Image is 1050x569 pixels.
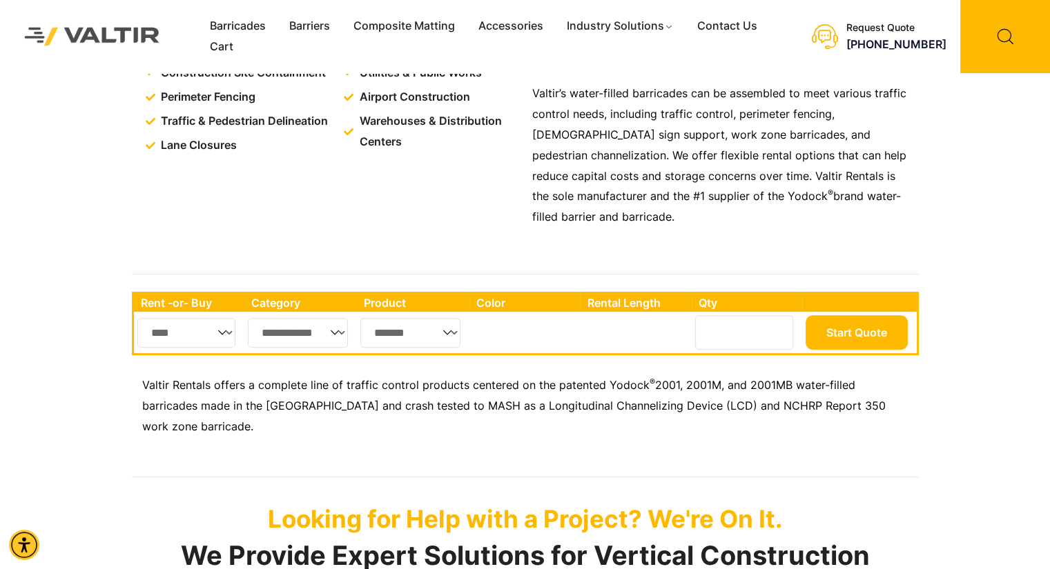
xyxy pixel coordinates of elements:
a: Barriers [278,16,342,37]
a: Industry Solutions [555,16,686,37]
th: Color [469,294,581,312]
th: Category [244,294,358,312]
a: Accessories [467,16,555,37]
span: Valtir Rentals offers a complete line of traffic control products centered on the patented Yodock [142,378,650,392]
select: Single select [248,318,349,348]
sup: ® [828,188,833,198]
img: Valtir Rentals [10,13,174,59]
span: Traffic & Pedestrian Delineation [157,111,328,132]
a: Barricades [198,16,278,37]
span: Warehouses & Distribution Centers [356,111,521,152]
a: call (888) 496-3625 [846,37,946,51]
a: Composite Matting [342,16,467,37]
p: Valtir’s water-filled barricades can be assembled to meet various traffic control needs, includin... [532,83,912,228]
span: Lane Closures [157,135,237,156]
div: Accessibility Menu [9,530,39,560]
th: Rent -or- Buy [134,294,244,312]
th: Qty [692,294,801,312]
p: Looking for Help with a Project? We're On It. [132,504,919,533]
span: Airport Construction [356,87,470,108]
input: Number [695,315,793,350]
a: Cart [198,37,245,57]
select: Single select [137,318,236,348]
span: Utilities & Public Works [356,63,482,83]
sup: ® [650,377,655,387]
th: Rental Length [580,294,692,312]
select: Single select [360,318,460,348]
th: Product [357,294,469,312]
span: Construction Site Containment [157,63,326,83]
button: Start Quote [806,315,908,350]
a: Contact Us [686,16,769,37]
span: 2001, 2001M, and 2001MB water-filled barricades made in the [GEOGRAPHIC_DATA] and crash tested to... [142,378,886,433]
span: Perimeter Fencing [157,87,255,108]
div: Request Quote [846,22,946,34]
